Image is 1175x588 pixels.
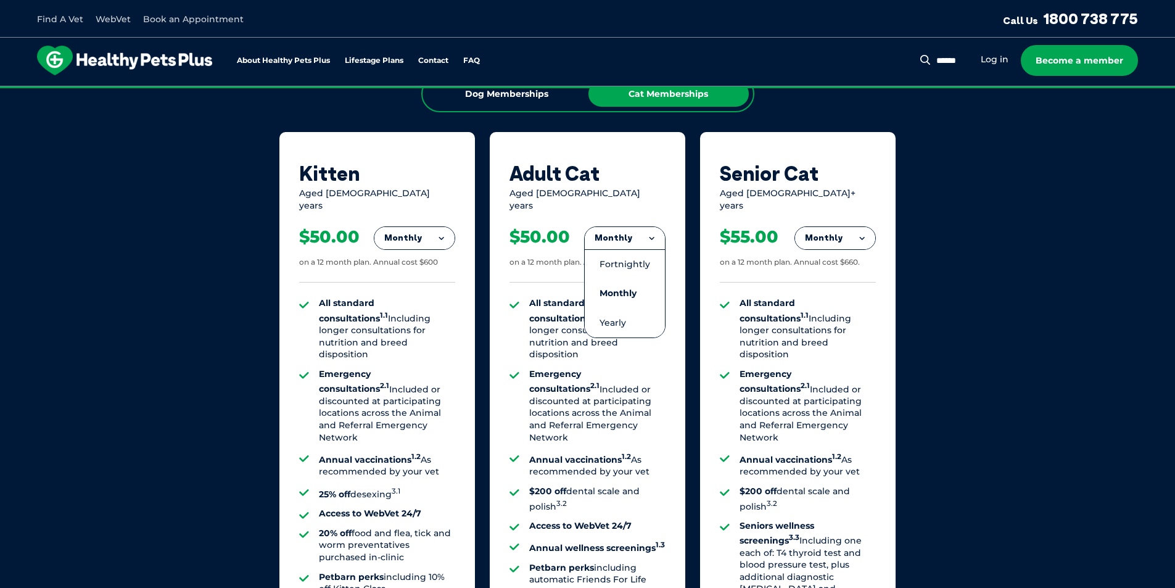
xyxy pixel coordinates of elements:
[585,227,665,249] button: Monthly
[585,308,665,337] li: Yearly
[380,382,389,391] sup: 2.1
[801,382,810,391] sup: 2.1
[319,368,389,394] strong: Emergency consultations
[529,520,632,531] strong: Access to WebVet 24/7
[509,162,666,185] div: Adult Cat
[319,489,350,500] strong: 25% off
[319,528,352,539] strong: 20% off
[740,368,810,394] strong: Emergency consultations
[374,227,455,249] button: Monthly
[529,486,666,513] li: dental scale and polish
[345,57,403,65] a: Lifestage Plans
[380,311,388,320] sup: 1.1
[143,14,244,25] a: Book an Appointment
[529,454,631,465] strong: Annual vaccinations
[319,571,384,582] strong: Petbarn perks
[418,57,448,65] a: Contact
[585,279,665,308] li: Monthly
[740,297,876,361] li: Including longer consultations for nutrition and breed disposition
[767,499,777,508] sup: 3.2
[529,542,665,553] strong: Annual wellness screenings
[720,162,876,185] div: Senior Cat
[529,297,598,323] strong: All standard consultations
[529,486,566,497] strong: $200 off
[720,188,876,212] div: Aged [DEMOGRAPHIC_DATA]+ years
[299,257,438,268] div: on a 12 month plan. Annual cost $600
[981,54,1008,65] a: Log in
[720,226,778,247] div: $55.00
[463,57,480,65] a: FAQ
[237,57,330,65] a: About Healthy Pets Plus
[832,452,841,461] sup: 1.2
[740,297,809,323] strong: All standard consultations
[590,382,600,391] sup: 2.1
[509,257,648,268] div: on a 12 month plan. Annual cost $600
[427,81,587,107] div: Dog Memberships
[411,452,421,461] sup: 1.2
[319,297,455,361] li: Including longer consultations for nutrition and breed disposition
[299,226,360,247] div: $50.00
[299,162,455,185] div: Kitten
[918,54,933,66] button: Search
[740,451,876,478] li: As recommended by your vet
[1021,45,1138,76] a: Become a member
[801,311,809,320] sup: 1.1
[740,454,841,465] strong: Annual vaccinations
[795,227,875,249] button: Monthly
[319,528,455,564] li: food and flea, tick and worm preventatives purchased in-clinic
[789,533,799,542] sup: 3.3
[319,486,455,500] li: desexing
[319,451,455,478] li: As recommended by your vet
[37,46,212,75] img: hpp-logo
[656,540,665,549] sup: 1.3
[556,499,567,508] sup: 3.2
[319,454,421,465] strong: Annual vaccinations
[740,520,814,546] strong: Seniors wellness screenings
[299,188,455,212] div: Aged [DEMOGRAPHIC_DATA] years
[740,486,777,497] strong: $200 off
[740,486,876,513] li: dental scale and polish
[585,249,665,279] li: Fortnightly
[529,451,666,478] li: As recommended by your vet
[529,368,666,444] li: Included or discounted at participating locations across the Animal and Referral Emergency Network
[319,368,455,444] li: Included or discounted at participating locations across the Animal and Referral Emergency Network
[1003,9,1138,28] a: Call Us1800 738 775
[357,86,818,97] span: Proactive, preventative wellness program designed to keep your pet healthier and happier for longer
[529,297,666,361] li: Including longer consultations for nutrition and breed disposition
[509,226,570,247] div: $50.00
[622,452,631,461] sup: 1.2
[319,508,421,519] strong: Access to WebVet 24/7
[319,297,388,323] strong: All standard consultations
[37,14,83,25] a: Find A Vet
[392,487,400,495] sup: 3.1
[509,188,666,212] div: Aged [DEMOGRAPHIC_DATA] years
[529,368,600,394] strong: Emergency consultations
[1003,14,1038,27] span: Call Us
[529,562,594,573] strong: Petbarn perks
[720,257,860,268] div: on a 12 month plan. Annual cost $660.
[96,14,131,25] a: WebVet
[588,81,749,107] div: Cat Memberships
[740,368,876,444] li: Included or discounted at participating locations across the Animal and Referral Emergency Network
